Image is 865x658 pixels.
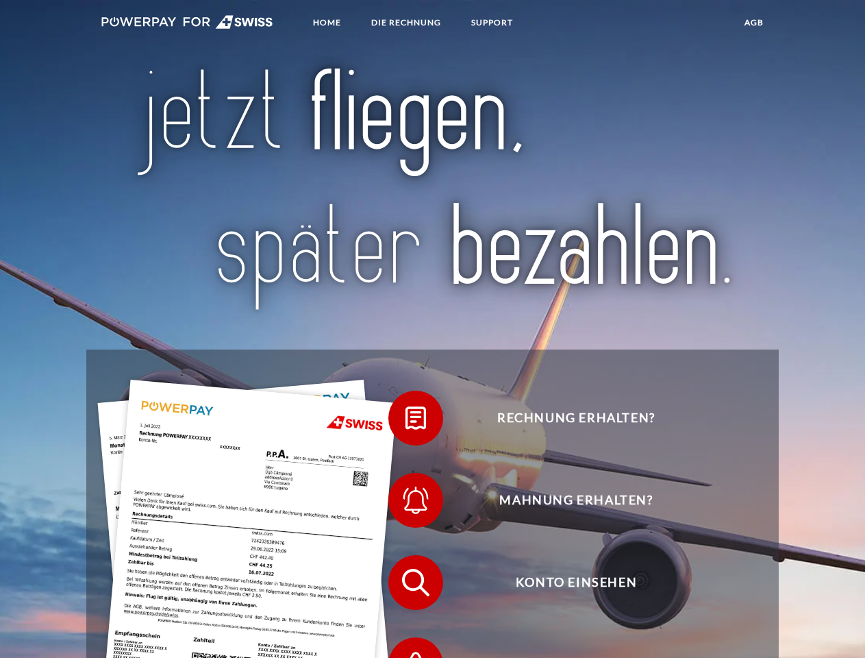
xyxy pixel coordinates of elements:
img: title-swiss_de.svg [131,66,734,315]
button: Rechnung erhalten? [388,391,744,446]
span: Rechnung erhalten? [408,391,744,446]
img: qb_bell.svg [399,483,433,517]
button: Mahnung erhalten? [388,473,744,528]
span: Konto einsehen [408,555,744,610]
a: SUPPORT [460,10,525,35]
a: DIE RECHNUNG [360,10,453,35]
span: Mahnung erhalten? [408,473,744,528]
img: qb_search.svg [399,565,433,600]
a: Home [301,10,353,35]
button: Konto einsehen [388,555,744,610]
img: logo-swiss-white.svg [101,15,273,29]
img: qb_bill.svg [399,401,433,435]
a: agb [733,10,775,35]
